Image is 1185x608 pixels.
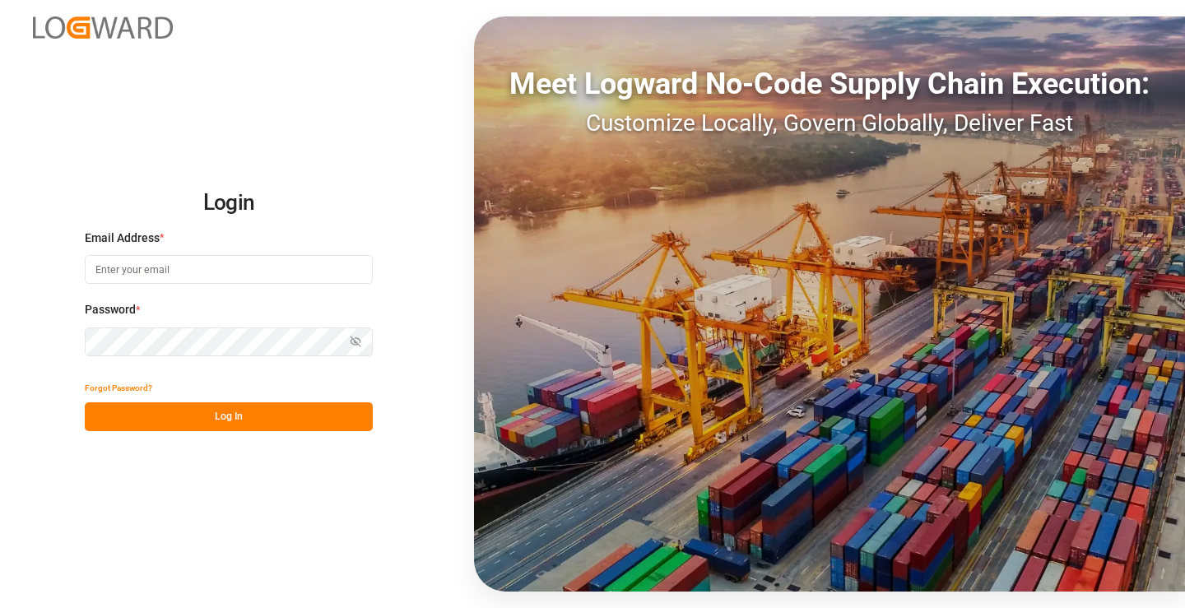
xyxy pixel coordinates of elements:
input: Enter your email [85,255,373,284]
span: Password [85,301,136,318]
h2: Login [85,177,373,230]
div: Customize Locally, Govern Globally, Deliver Fast [474,106,1185,141]
img: Logward_new_orange.png [33,16,173,39]
span: Email Address [85,230,160,247]
button: Forgot Password? [85,374,152,402]
div: Meet Logward No-Code Supply Chain Execution: [474,62,1185,106]
button: Log In [85,402,373,431]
